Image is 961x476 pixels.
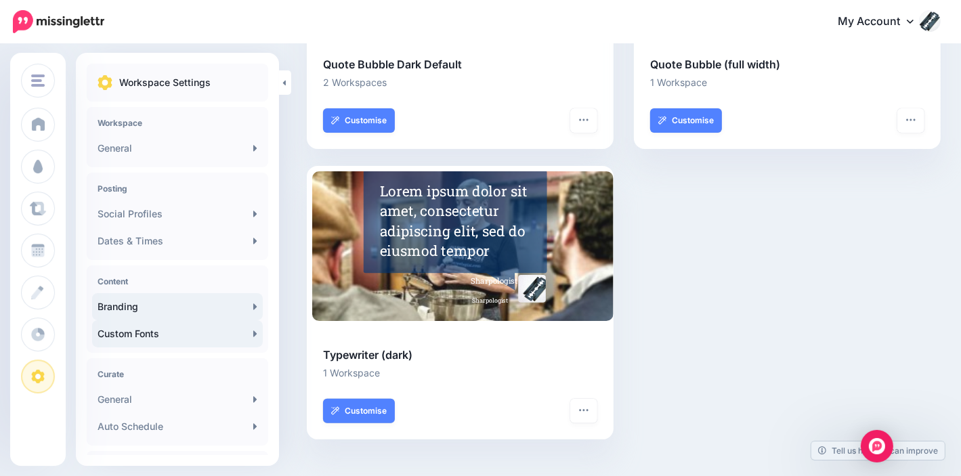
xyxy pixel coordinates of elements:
[323,365,597,381] li: 1 Workspace
[119,74,211,91] p: Workspace Settings
[811,441,945,460] a: Tell us how we can improve
[650,58,780,71] b: Quote Bubble (full width)
[98,276,257,286] h4: Content
[98,118,257,128] h4: Workspace
[92,200,263,228] a: Social Profiles
[472,295,508,306] span: Sharpologist
[92,320,263,347] a: Custom Fonts
[92,228,263,255] a: Dates & Times
[92,135,263,162] a: General
[92,413,263,440] a: Auto Schedule
[98,75,112,90] img: settings.png
[323,399,395,423] a: Customise
[92,386,263,413] a: General
[650,74,924,90] li: 1 Workspace
[323,58,462,71] b: Quote Bubble Dark Default
[380,181,533,260] div: Lorem ipsum dolor sit amet, consectetur adipiscing elit, sed do eiusmod tempor
[650,108,722,133] a: Customise
[92,293,263,320] a: Branding
[13,10,104,33] img: Missinglettr
[323,74,597,90] li: 2 Workspaces
[824,5,941,39] a: My Account
[323,348,412,362] b: Typewriter (dark)
[98,183,257,194] h4: Posting
[323,108,395,133] a: Customise
[471,276,517,286] span: Sharpologist
[98,369,257,379] h4: Curate
[861,430,893,462] div: Open Intercom Messenger
[31,74,45,87] img: menu.png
